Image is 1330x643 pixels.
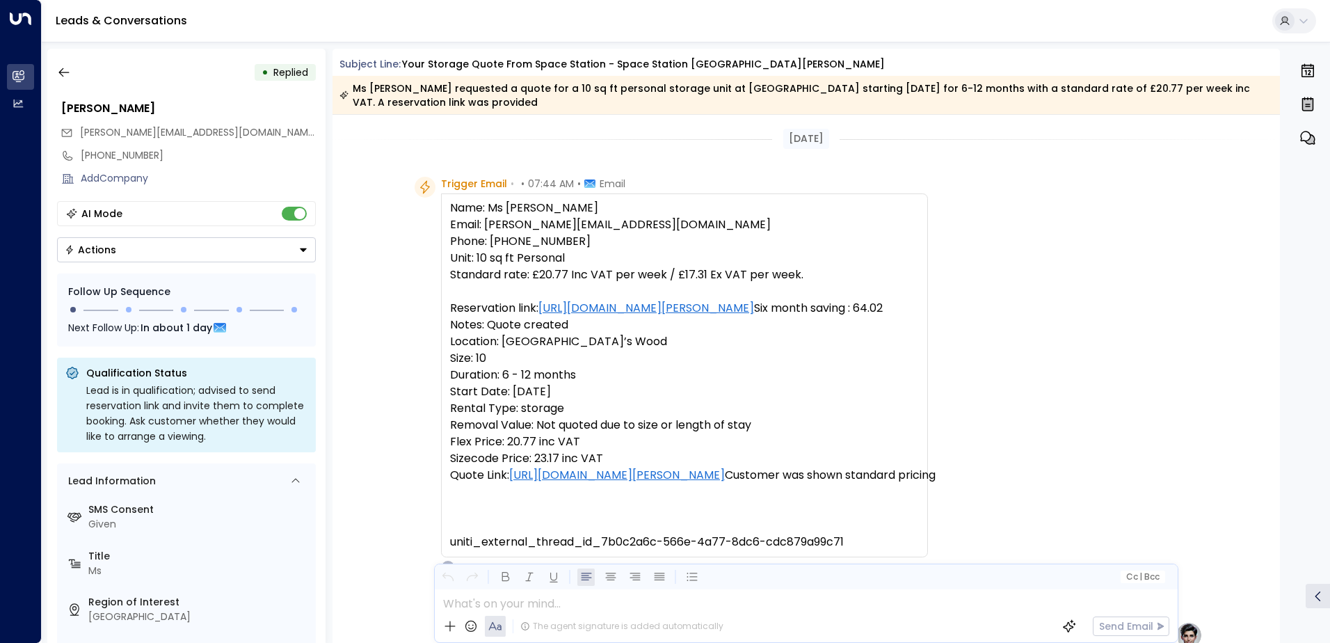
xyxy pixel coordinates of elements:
[57,237,316,262] button: Actions
[141,320,212,335] span: In about 1 day
[68,285,305,299] div: Follow Up Sequence
[538,300,754,317] a: [URL][DOMAIN_NAME][PERSON_NAME]
[439,569,456,586] button: Undo
[63,474,156,489] div: Lead Information
[88,517,310,532] div: Given
[783,129,829,149] div: [DATE]
[1125,572,1159,582] span: Cc Bcc
[577,177,581,191] span: •
[450,200,919,550] pre: Name: Ms [PERSON_NAME] Email: [PERSON_NAME][EMAIL_ADDRESS][DOMAIN_NAME] Phone: [PHONE_NUMBER] Uni...
[402,57,885,72] div: Your storage quote from Space Station - Space Station [GEOGRAPHIC_DATA][PERSON_NAME]
[262,60,269,85] div: •
[88,595,310,610] label: Region of Interest
[88,564,310,578] div: Ms
[81,171,316,186] div: AddCompany
[81,148,316,163] div: [PHONE_NUMBER]
[441,560,455,574] div: O
[56,13,187,29] a: Leads & Conversations
[61,100,316,117] div: [PERSON_NAME]
[88,549,310,564] label: Title
[600,177,625,191] span: Email
[339,81,1272,109] div: Ms [PERSON_NAME] requested a quote for a 10 sq ft personal storage unit at [GEOGRAPHIC_DATA] star...
[86,383,307,444] div: Lead is in qualification; advised to send reservation link and invite them to complete booking. A...
[339,57,401,71] span: Subject Line:
[511,177,514,191] span: •
[1120,571,1164,584] button: Cc|Bcc
[88,502,310,517] label: SMS Consent
[528,177,574,191] span: 07:44 AM
[65,244,116,256] div: Actions
[86,366,307,380] p: Qualification Status
[88,610,310,624] div: [GEOGRAPHIC_DATA]
[509,467,725,484] a: [URL][DOMAIN_NAME][PERSON_NAME]
[441,177,507,191] span: Trigger Email
[520,620,723,633] div: The agent signature is added automatically
[1139,572,1142,582] span: |
[57,237,316,262] div: Button group with a nested menu
[81,207,122,221] div: AI Mode
[273,65,308,79] span: Replied
[80,125,317,139] span: [PERSON_NAME][EMAIL_ADDRESS][DOMAIN_NAME]
[80,125,316,140] span: sally@sallyjackson.net
[521,177,524,191] span: •
[463,569,481,586] button: Redo
[68,320,305,335] div: Next Follow Up:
